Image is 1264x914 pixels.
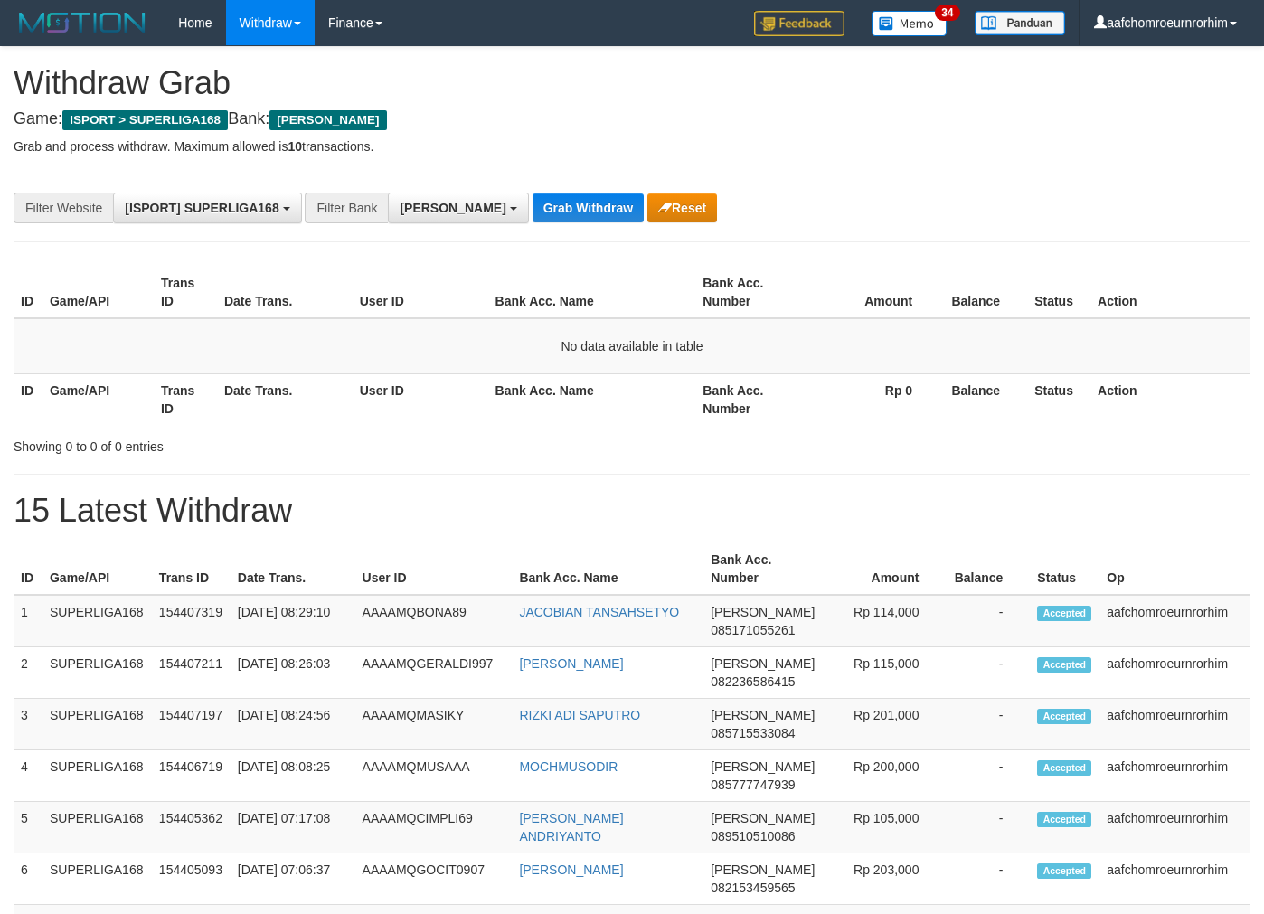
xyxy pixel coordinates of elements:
[231,750,355,802] td: [DATE] 08:08:25
[872,11,948,36] img: Button%20Memo.svg
[512,543,703,595] th: Bank Acc. Name
[695,267,807,318] th: Bank Acc. Number
[946,853,1030,905] td: -
[14,373,42,425] th: ID
[1027,267,1090,318] th: Status
[695,373,807,425] th: Bank Acc. Number
[1099,802,1250,853] td: aafchomroeurnrorhim
[711,811,815,825] span: [PERSON_NAME]
[647,193,717,222] button: Reset
[42,853,152,905] td: SUPERLIGA168
[703,543,822,595] th: Bank Acc. Number
[400,201,505,215] span: [PERSON_NAME]
[14,802,42,853] td: 5
[822,595,946,647] td: Rp 114,000
[807,373,939,425] th: Rp 0
[154,373,217,425] th: Trans ID
[355,543,513,595] th: User ID
[152,595,231,647] td: 154407319
[353,373,488,425] th: User ID
[822,543,946,595] th: Amount
[42,647,152,699] td: SUPERLIGA168
[519,759,618,774] a: MOCHMUSODIR
[711,759,815,774] span: [PERSON_NAME]
[355,647,513,699] td: AAAAMQGERALDI997
[711,777,795,792] span: Copy 085777747939 to clipboard
[519,656,623,671] a: [PERSON_NAME]
[711,605,815,619] span: [PERSON_NAME]
[711,623,795,637] span: Copy 085171055261 to clipboard
[353,267,488,318] th: User ID
[14,137,1250,155] p: Grab and process withdraw. Maximum allowed is transactions.
[125,201,278,215] span: [ISPORT] SUPERLIGA168
[14,110,1250,128] h4: Game: Bank:
[711,829,795,843] span: Copy 089510510086 to clipboard
[1037,760,1091,776] span: Accepted
[1099,647,1250,699] td: aafchomroeurnrorhim
[355,750,513,802] td: AAAAMQMUSAAA
[14,699,42,750] td: 3
[14,9,151,36] img: MOTION_logo.png
[42,750,152,802] td: SUPERLIGA168
[946,699,1030,750] td: -
[946,802,1030,853] td: -
[62,110,228,130] span: ISPORT > SUPERLIGA168
[711,674,795,689] span: Copy 082236586415 to clipboard
[14,647,42,699] td: 2
[488,267,696,318] th: Bank Acc. Name
[711,708,815,722] span: [PERSON_NAME]
[1037,709,1091,724] span: Accepted
[113,193,301,223] button: [ISPORT] SUPERLIGA168
[946,647,1030,699] td: -
[231,647,355,699] td: [DATE] 08:26:03
[152,750,231,802] td: 154406719
[1099,750,1250,802] td: aafchomroeurnrorhim
[231,853,355,905] td: [DATE] 07:06:37
[1037,657,1091,673] span: Accepted
[231,699,355,750] td: [DATE] 08:24:56
[822,699,946,750] td: Rp 201,000
[1099,853,1250,905] td: aafchomroeurnrorhim
[519,811,623,843] a: [PERSON_NAME] ANDRIYANTO
[1090,373,1250,425] th: Action
[1099,543,1250,595] th: Op
[14,493,1250,529] h1: 15 Latest Withdraw
[935,5,959,21] span: 34
[231,543,355,595] th: Date Trans.
[1090,267,1250,318] th: Action
[807,267,939,318] th: Amount
[1037,606,1091,621] span: Accepted
[269,110,386,130] span: [PERSON_NAME]
[14,595,42,647] td: 1
[388,193,528,223] button: [PERSON_NAME]
[711,862,815,877] span: [PERSON_NAME]
[519,708,640,722] a: RIZKI ADI SAPUTRO
[152,543,231,595] th: Trans ID
[305,193,388,223] div: Filter Bank
[939,373,1027,425] th: Balance
[355,853,513,905] td: AAAAMQGOCIT0907
[519,605,679,619] a: JACOBIAN TANSAHSETYO
[42,373,154,425] th: Game/API
[1099,595,1250,647] td: aafchomroeurnrorhim
[42,802,152,853] td: SUPERLIGA168
[946,750,1030,802] td: -
[1030,543,1099,595] th: Status
[152,853,231,905] td: 154405093
[14,65,1250,101] h1: Withdraw Grab
[711,881,795,895] span: Copy 082153459565 to clipboard
[355,699,513,750] td: AAAAMQMASIKY
[231,802,355,853] td: [DATE] 07:17:08
[152,699,231,750] td: 154407197
[217,373,353,425] th: Date Trans.
[355,802,513,853] td: AAAAMQCIMPLI69
[231,595,355,647] td: [DATE] 08:29:10
[822,750,946,802] td: Rp 200,000
[14,267,42,318] th: ID
[488,373,696,425] th: Bank Acc. Name
[217,267,353,318] th: Date Trans.
[355,595,513,647] td: AAAAMQBONA89
[1099,699,1250,750] td: aafchomroeurnrorhim
[822,802,946,853] td: Rp 105,000
[14,318,1250,374] td: No data available in table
